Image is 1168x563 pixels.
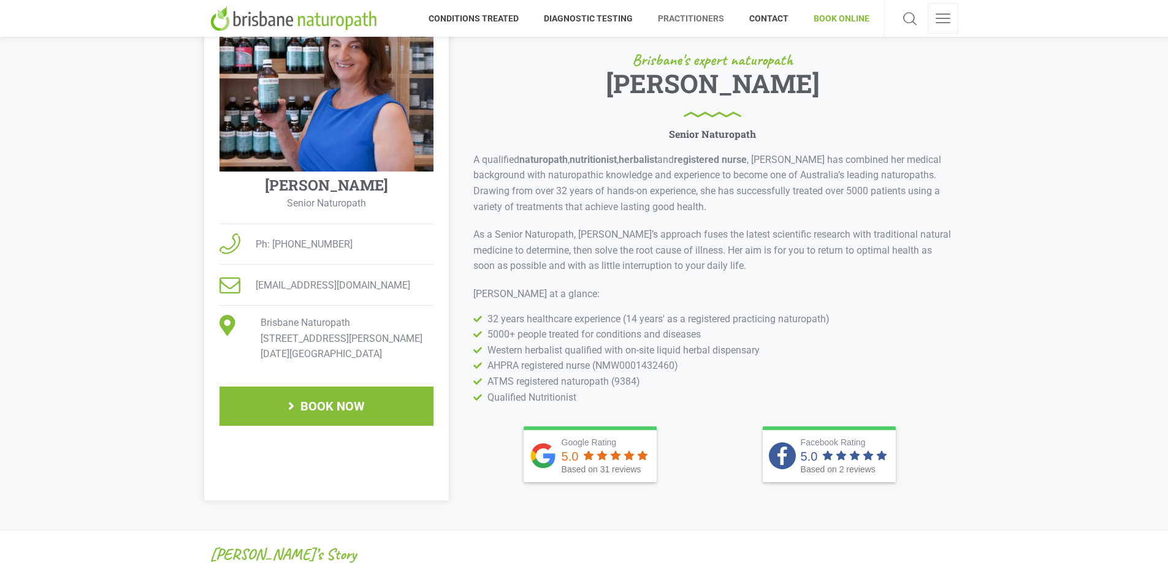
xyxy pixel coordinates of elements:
[669,128,756,140] h6: Senior Naturopath
[210,546,356,562] span: [PERSON_NAME]’s Story
[300,400,365,412] span: BOOK NOW
[532,9,646,28] span: DIAGNOSTIC TESTING
[484,390,576,406] span: Qualified Nutritionist
[265,176,388,194] h4: [PERSON_NAME]
[562,465,641,475] span: Based on 31 reviews
[606,73,820,118] h1: [PERSON_NAME]
[240,236,353,252] span: Ph: [PHONE_NUMBER]
[899,3,920,34] a: Search
[484,374,640,390] span: ATMS registered naturopath (9384)
[484,358,678,374] span: AHPRA registered nurse (NMW0001432460)
[429,9,532,28] span: CONDITIONS TREATED
[219,198,434,208] p: Senior Naturopath
[570,154,617,165] b: nutritionist
[484,327,701,342] span: 5000+ people treated for conditions and diseases
[473,286,952,302] p: [PERSON_NAME] at a glance:
[801,9,869,28] span: BOOK ONLINE
[245,315,422,362] span: Brisbane Naturopath [STREET_ADDRESS][PERSON_NAME] [DATE][GEOGRAPHIC_DATA]
[562,436,651,448] div: Google Rating
[737,9,801,28] span: CONTACT
[674,154,747,165] b: registered nurse
[484,311,830,327] span: 32 years healthcare experience (14 years' as a registered practicing naturopath)
[473,152,952,214] p: A qualified , , and , [PERSON_NAME] has combined her medical background with naturopathic knowled...
[210,6,381,31] img: Brisbane Naturopath
[646,9,737,28] span: PRACTITIONERS
[632,52,793,68] span: Brisbane's expert naturopath
[219,387,434,426] a: BOOK NOW
[240,278,410,293] span: [EMAIL_ADDRESS][DOMAIN_NAME]
[801,450,818,463] div: 5.0
[619,154,657,165] b: herbalist
[801,436,890,448] div: Facebook Rating
[801,465,876,475] span: Based on 2 reviews
[562,450,579,463] div: 5.0
[519,154,568,165] b: naturopath
[484,342,760,358] span: Western herbalist qualified with on-site liquid herbal dispensary
[473,227,952,274] p: As a Senior Naturopath, [PERSON_NAME]’s approach fuses the latest scientific research with tradit...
